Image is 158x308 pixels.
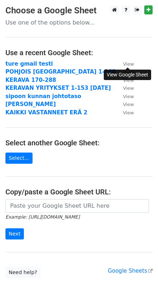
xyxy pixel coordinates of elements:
a: View [116,61,134,67]
a: [PERSON_NAME] [5,101,56,107]
small: View [123,94,134,99]
input: Next [5,228,24,239]
a: Need help? [5,267,40,278]
a: View [116,93,134,100]
a: sipoon kunnan johtotaso [5,93,81,100]
a: KAIKKI VASTANNEET ERÄ 2 [5,109,87,116]
a: View [116,85,134,91]
small: Example: [URL][DOMAIN_NAME] [5,214,80,220]
small: View [123,78,134,83]
div: Chat-widget [122,273,158,308]
a: View [116,109,134,116]
iframe: Chat Widget [122,273,158,308]
small: View [123,61,134,67]
small: View [123,110,134,115]
a: Select... [5,153,33,164]
h4: Select another Google Sheet: [5,138,153,147]
small: View [123,85,134,91]
a: ture gmail testi [5,61,53,67]
input: Paste your Google Sheet URL here [5,199,149,213]
h3: Choose a Google Sheet [5,5,153,16]
a: KERAVA 170-288 [5,77,56,83]
p: Use one of the options below... [5,19,153,26]
h4: Copy/paste a Google Sheet URL: [5,188,153,196]
small: View [123,102,134,107]
h4: Use a recent Google Sheet: [5,48,153,57]
a: KERAVAN YRITYKSET 1-153 [DATE] [5,85,111,91]
a: View [116,101,134,107]
a: Google Sheets [108,268,153,274]
div: View Google Sheet [104,70,151,80]
a: POHJOIS [GEOGRAPHIC_DATA] 1-140 [5,69,116,75]
a: View [116,77,134,83]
